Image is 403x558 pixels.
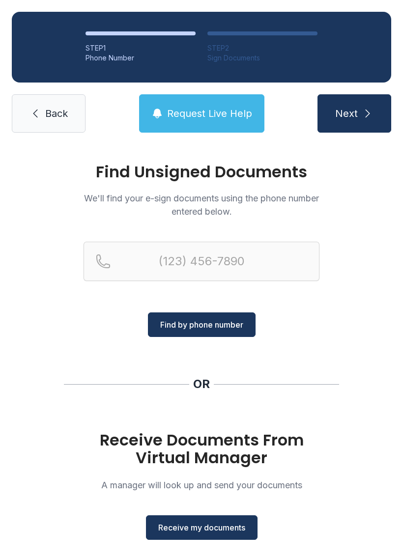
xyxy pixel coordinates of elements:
[207,53,317,63] div: Sign Documents
[160,319,243,331] span: Find by phone number
[193,376,210,392] div: OR
[84,431,319,467] h1: Receive Documents From Virtual Manager
[167,107,252,120] span: Request Live Help
[45,107,68,120] span: Back
[84,242,319,281] input: Reservation phone number
[86,43,196,53] div: STEP 1
[158,522,245,533] span: Receive my documents
[335,107,358,120] span: Next
[86,53,196,63] div: Phone Number
[84,164,319,180] h1: Find Unsigned Documents
[207,43,317,53] div: STEP 2
[84,478,319,492] p: A manager will look up and send your documents
[84,192,319,218] p: We'll find your e-sign documents using the phone number entered below.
